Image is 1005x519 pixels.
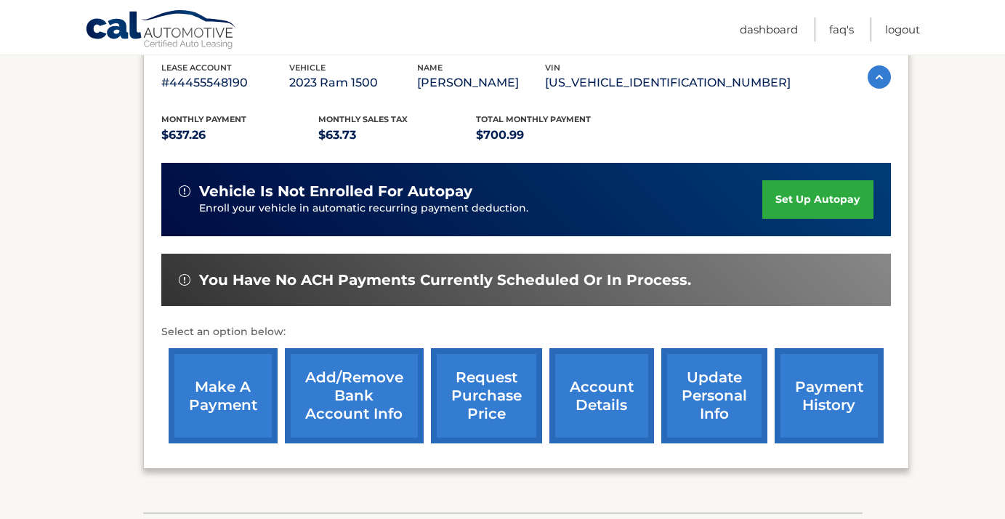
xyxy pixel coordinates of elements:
[199,182,472,201] span: vehicle is not enrolled for autopay
[161,63,232,73] span: lease account
[476,125,634,145] p: $700.99
[199,201,763,217] p: Enroll your vehicle in automatic recurring payment deduction.
[762,180,873,219] a: set up autopay
[289,63,326,73] span: vehicle
[199,271,691,289] span: You have no ACH payments currently scheduled or in process.
[161,73,289,93] p: #44455548190
[179,185,190,197] img: alert-white.svg
[85,9,238,52] a: Cal Automotive
[417,63,443,73] span: name
[289,73,417,93] p: 2023 Ram 1500
[318,114,408,124] span: Monthly sales Tax
[169,348,278,443] a: make a payment
[829,17,854,41] a: FAQ's
[318,125,476,145] p: $63.73
[161,125,319,145] p: $637.26
[661,348,767,443] a: update personal info
[417,73,545,93] p: [PERSON_NAME]
[545,73,791,93] p: [US_VEHICLE_IDENTIFICATION_NUMBER]
[549,348,654,443] a: account details
[161,114,246,124] span: Monthly Payment
[885,17,920,41] a: Logout
[179,274,190,286] img: alert-white.svg
[476,114,591,124] span: Total Monthly Payment
[740,17,798,41] a: Dashboard
[545,63,560,73] span: vin
[868,65,891,89] img: accordion-active.svg
[431,348,542,443] a: request purchase price
[285,348,424,443] a: Add/Remove bank account info
[775,348,884,443] a: payment history
[161,323,891,341] p: Select an option below:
